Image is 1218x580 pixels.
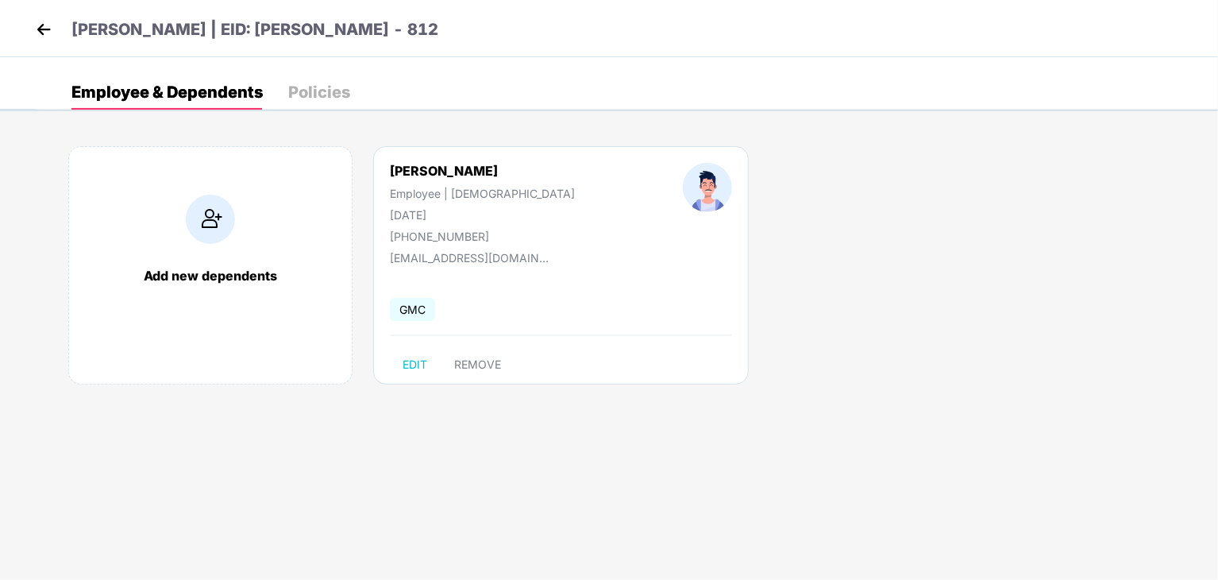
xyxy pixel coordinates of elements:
img: addIcon [186,195,235,244]
span: GMC [390,298,435,321]
div: [DATE] [390,208,575,222]
div: Add new dependents [85,268,336,284]
img: back [32,17,56,41]
span: EDIT [403,358,427,371]
button: EDIT [390,352,440,377]
div: Employee & Dependents [71,84,263,100]
img: profileImage [683,163,732,212]
p: [PERSON_NAME] | EID: [PERSON_NAME] - 812 [71,17,438,42]
div: Policies [288,84,350,100]
span: REMOVE [454,358,501,371]
div: [PHONE_NUMBER] [390,230,575,243]
div: Employee | [DEMOGRAPHIC_DATA] [390,187,575,200]
button: REMOVE [441,352,514,377]
div: [EMAIL_ADDRESS][DOMAIN_NAME] [390,251,549,265]
div: [PERSON_NAME] [390,163,575,179]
